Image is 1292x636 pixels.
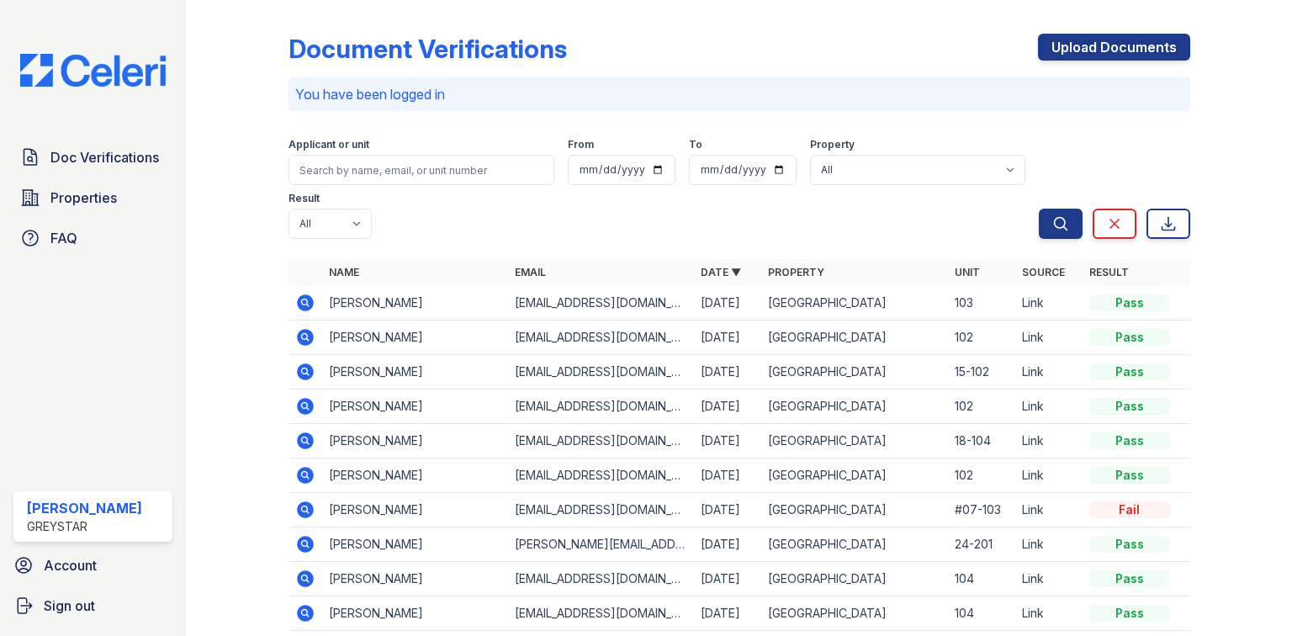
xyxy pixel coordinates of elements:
div: Greystar [27,518,142,535]
td: [GEOGRAPHIC_DATA] [761,355,947,390]
td: [EMAIL_ADDRESS][DOMAIN_NAME] [508,390,694,424]
div: Document Verifications [289,34,567,64]
div: Pass [1089,363,1170,380]
span: Doc Verifications [50,147,159,167]
td: [PERSON_NAME] [322,355,508,390]
td: Link [1015,596,1083,631]
td: 24-201 [948,527,1015,562]
label: Property [810,138,855,151]
label: To [689,138,702,151]
td: [DATE] [694,458,761,493]
td: [PERSON_NAME] [322,596,508,631]
div: Pass [1089,432,1170,449]
td: [GEOGRAPHIC_DATA] [761,286,947,321]
td: [PERSON_NAME] [322,390,508,424]
div: Pass [1089,329,1170,346]
td: 15-102 [948,355,1015,390]
td: [EMAIL_ADDRESS][DOMAIN_NAME] [508,355,694,390]
img: CE_Logo_Blue-a8612792a0a2168367f1c8372b55b34899dd931a85d93a1a3d3e32e68fde9ad4.png [7,54,179,87]
span: FAQ [50,228,77,248]
td: [GEOGRAPHIC_DATA] [761,321,947,355]
div: Pass [1089,536,1170,553]
td: Link [1015,527,1083,562]
a: Result [1089,266,1129,278]
div: Fail [1089,501,1170,518]
td: 104 [948,596,1015,631]
a: Sign out [7,589,179,623]
td: [PERSON_NAME] [322,527,508,562]
a: Property [768,266,824,278]
label: From [568,138,594,151]
td: Link [1015,493,1083,527]
td: 102 [948,458,1015,493]
td: [EMAIL_ADDRESS][DOMAIN_NAME] [508,424,694,458]
td: [EMAIL_ADDRESS][DOMAIN_NAME] [508,286,694,321]
td: [PERSON_NAME] [322,562,508,596]
td: [DATE] [694,390,761,424]
td: [DATE] [694,424,761,458]
a: Account [7,549,179,582]
input: Search by name, email, or unit number [289,155,554,185]
td: [DATE] [694,321,761,355]
td: [EMAIL_ADDRESS][DOMAIN_NAME] [508,562,694,596]
td: [DATE] [694,562,761,596]
td: 104 [948,562,1015,596]
td: [PERSON_NAME] [322,321,508,355]
td: Link [1015,424,1083,458]
td: [GEOGRAPHIC_DATA] [761,596,947,631]
td: [DATE] [694,286,761,321]
a: FAQ [13,221,172,255]
td: [PERSON_NAME] [322,493,508,527]
div: Pass [1089,398,1170,415]
td: 103 [948,286,1015,321]
td: [PERSON_NAME] [322,458,508,493]
td: [EMAIL_ADDRESS][DOMAIN_NAME] [508,321,694,355]
span: Account [44,555,97,575]
td: [DATE] [694,527,761,562]
a: Source [1022,266,1065,278]
div: Pass [1089,294,1170,311]
td: [EMAIL_ADDRESS][DOMAIN_NAME] [508,493,694,527]
td: [GEOGRAPHIC_DATA] [761,527,947,562]
td: [PERSON_NAME] [322,424,508,458]
div: [PERSON_NAME] [27,498,142,518]
td: [PERSON_NAME][EMAIL_ADDRESS][DOMAIN_NAME] [508,527,694,562]
td: Link [1015,355,1083,390]
td: 102 [948,321,1015,355]
a: Name [329,266,359,278]
a: Date ▼ [701,266,741,278]
div: Pass [1089,570,1170,587]
td: [GEOGRAPHIC_DATA] [761,562,947,596]
span: Sign out [44,596,95,616]
td: [PERSON_NAME] [322,286,508,321]
td: 18-104 [948,424,1015,458]
td: Link [1015,286,1083,321]
td: Link [1015,562,1083,596]
div: Pass [1089,467,1170,484]
label: Applicant or unit [289,138,369,151]
a: Upload Documents [1038,34,1190,61]
td: [GEOGRAPHIC_DATA] [761,493,947,527]
td: #07-103 [948,493,1015,527]
span: Properties [50,188,117,208]
a: Doc Verifications [13,140,172,174]
a: Properties [13,181,172,215]
td: [DATE] [694,596,761,631]
p: You have been logged in [295,84,1183,104]
td: [GEOGRAPHIC_DATA] [761,390,947,424]
td: [DATE] [694,493,761,527]
td: [GEOGRAPHIC_DATA] [761,424,947,458]
a: Unit [955,266,980,278]
td: Link [1015,390,1083,424]
td: [EMAIL_ADDRESS][DOMAIN_NAME] [508,596,694,631]
td: [GEOGRAPHIC_DATA] [761,458,947,493]
td: 102 [948,390,1015,424]
label: Result [289,192,320,205]
td: [EMAIL_ADDRESS][DOMAIN_NAME] [508,458,694,493]
a: Email [515,266,546,278]
td: [DATE] [694,355,761,390]
div: Pass [1089,605,1170,622]
td: Link [1015,458,1083,493]
td: Link [1015,321,1083,355]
